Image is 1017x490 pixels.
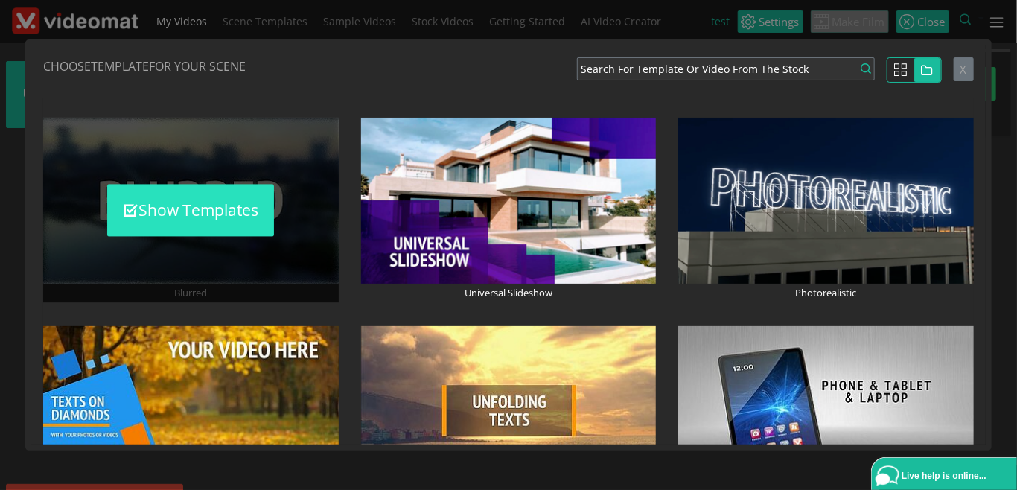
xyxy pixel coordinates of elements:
button: Search for Template or Video from the stock [577,57,875,80]
button: Close [954,57,974,82]
span: Live help is online... [902,471,986,481]
a: Live help is online... [876,462,1017,490]
button: Show Templates [107,184,274,236]
span: Search for Template or Video from the stock [581,61,809,77]
span: FOR YOUR SCENE [149,58,246,74]
span: X [960,62,967,77]
p: Universal Slideshow [361,284,657,302]
span: CHOOSE [43,58,91,74]
span: TEMPLATE [91,58,149,74]
p: Photorealistic [678,284,974,302]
